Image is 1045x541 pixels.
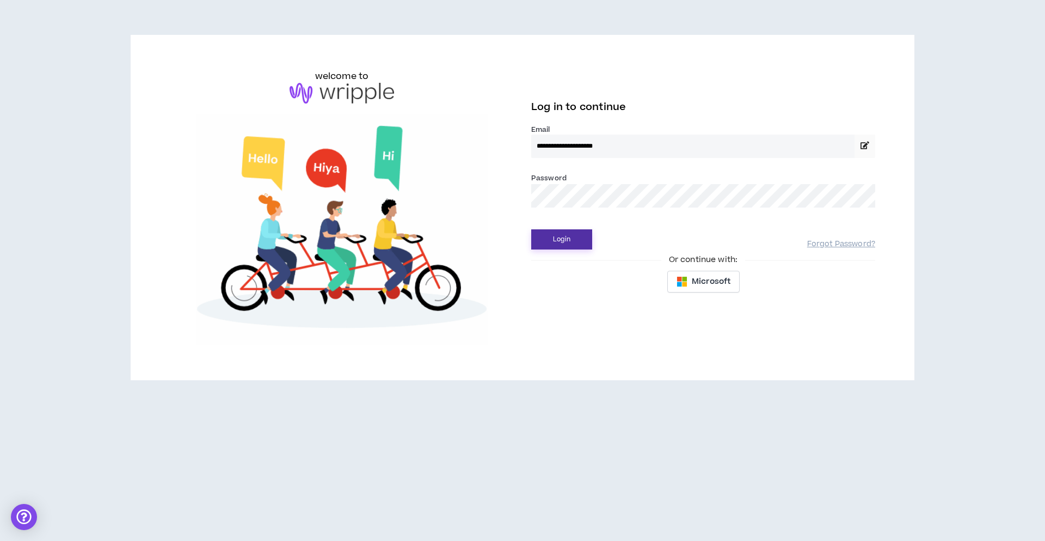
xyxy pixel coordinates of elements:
div: Open Intercom Messenger [11,504,37,530]
span: Or continue with: [661,254,745,266]
label: Password [531,173,567,183]
img: Welcome to Wripple [170,114,514,345]
span: Log in to continue [531,100,626,114]
a: Forgot Password? [807,239,875,250]
span: Microsoft [692,276,730,288]
h6: welcome to [315,70,369,83]
button: Microsoft [667,271,740,293]
label: Email [531,125,875,135]
button: Login [531,229,592,250]
img: logo-brand.png [290,83,394,104]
